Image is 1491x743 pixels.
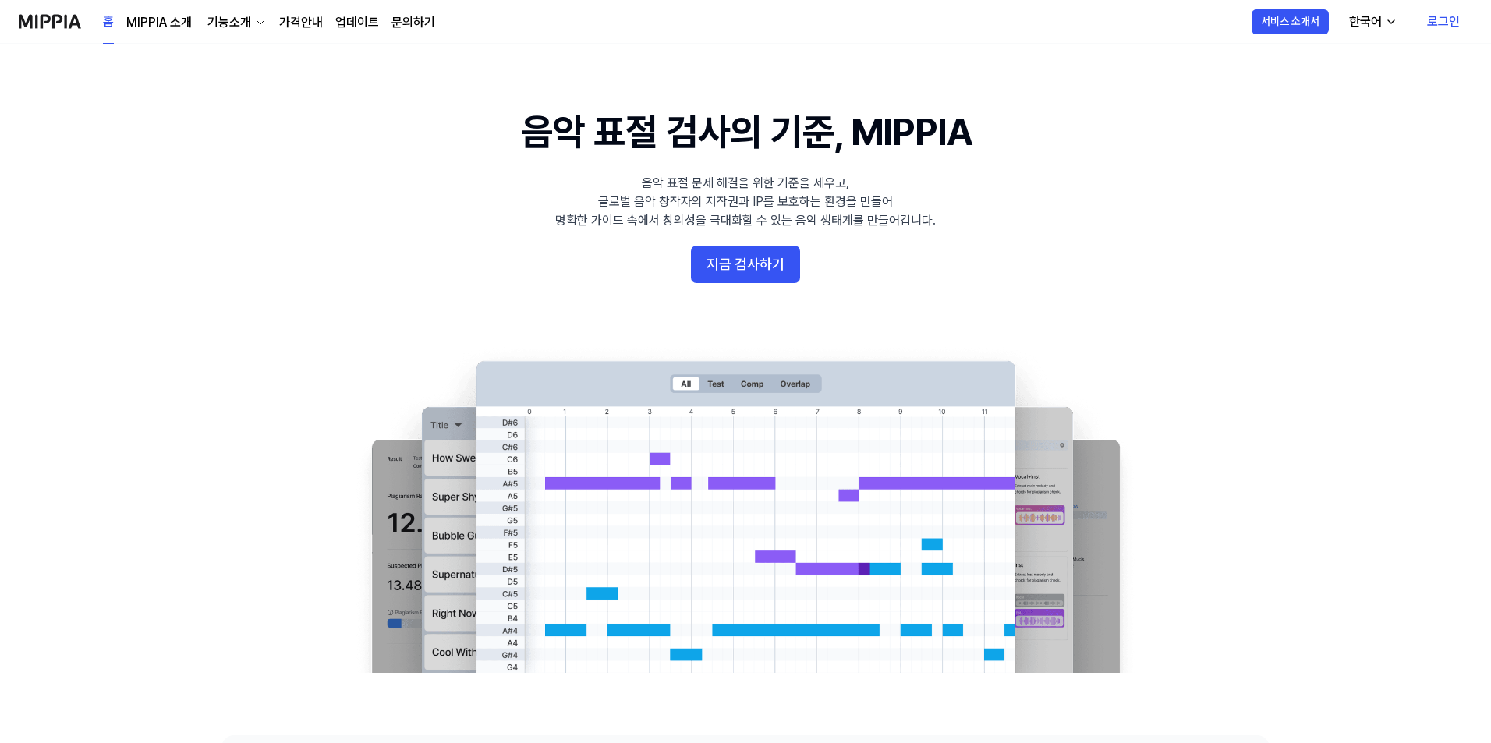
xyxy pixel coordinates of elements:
[521,106,971,158] h1: 음악 표절 검사의 기준, MIPPIA
[204,13,267,32] button: 기능소개
[1346,12,1385,31] div: 한국어
[279,13,323,32] a: 가격안내
[340,345,1151,673] img: main Image
[204,13,254,32] div: 기능소개
[1252,9,1329,34] button: 서비스 소개서
[126,13,192,32] a: MIPPIA 소개
[391,13,435,32] a: 문의하기
[103,1,114,44] a: 홈
[555,174,936,230] div: 음악 표절 문제 해결을 위한 기준을 세우고, 글로벌 음악 창작자의 저작권과 IP를 보호하는 환경을 만들어 명확한 가이드 속에서 창의성을 극대화할 수 있는 음악 생태계를 만들어...
[1337,6,1407,37] button: 한국어
[691,246,800,283] button: 지금 검사하기
[335,13,379,32] a: 업데이트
